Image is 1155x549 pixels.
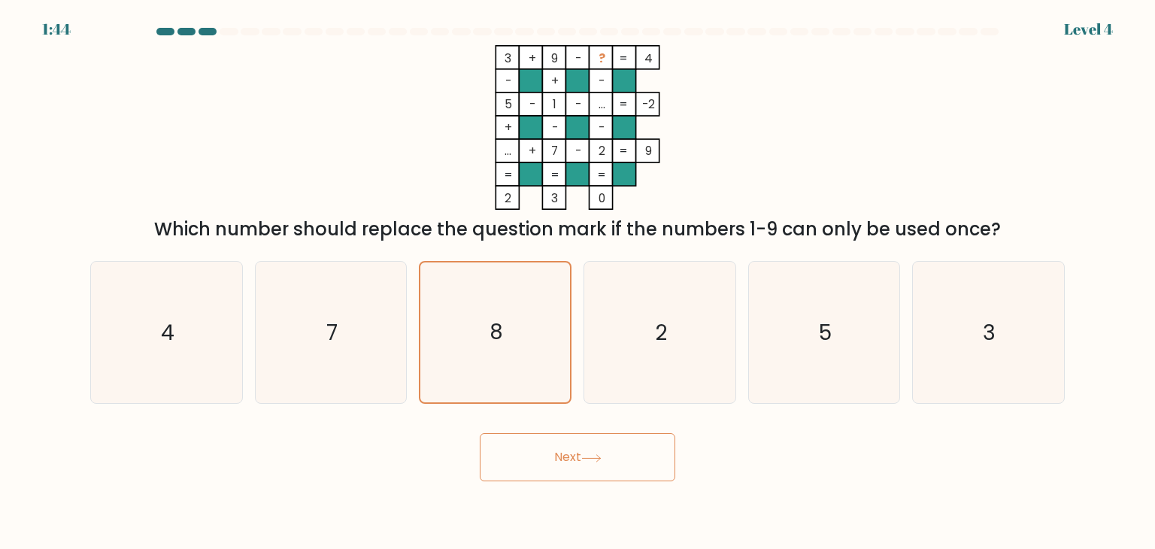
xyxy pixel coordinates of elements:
[529,96,535,112] tspan: -
[505,143,511,159] tspan: ...
[550,167,559,183] tspan: =
[480,433,675,481] button: Next
[551,190,558,206] tspan: 3
[619,96,628,112] tspan: =
[619,50,628,66] tspan: =
[326,317,338,347] text: 7
[505,73,511,89] tspan: -
[42,18,71,41] div: 1:44
[505,96,512,112] tspan: 5
[99,216,1056,243] div: Which number should replace the question mark if the numbers 1-9 can only be used once?
[161,317,174,347] text: 4
[984,317,996,347] text: 3
[529,143,536,159] tspan: +
[504,167,513,183] tspan: =
[599,190,605,206] tspan: 0
[655,317,667,347] text: 2
[505,190,511,206] tspan: 2
[619,143,628,159] tspan: =
[505,50,511,66] tspan: 3
[529,50,536,66] tspan: +
[599,143,605,159] tspan: 2
[597,167,606,183] tspan: =
[552,120,558,135] tspan: -
[551,143,558,159] tspan: 7
[1064,18,1113,41] div: Level 4
[599,50,605,66] tspan: ?
[599,73,605,89] tspan: -
[819,317,832,347] text: 5
[599,96,605,112] tspan: ...
[644,50,653,66] tspan: 4
[575,96,581,112] tspan: -
[551,50,558,66] tspan: 9
[599,120,605,135] tspan: -
[551,73,559,89] tspan: +
[575,50,581,66] tspan: -
[642,96,655,112] tspan: -2
[575,143,581,159] tspan: -
[553,96,556,112] tspan: 1
[645,143,652,159] tspan: 9
[505,120,512,135] tspan: +
[490,318,503,347] text: 8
